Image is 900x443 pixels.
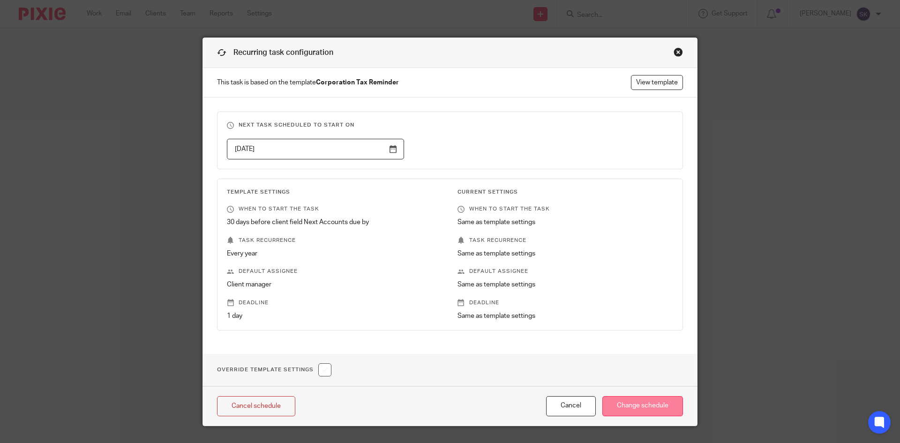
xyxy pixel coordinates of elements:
[546,396,596,416] button: Cancel
[217,396,295,416] a: Cancel schedule
[457,299,673,307] p: Deadline
[217,363,331,376] h1: Override Template Settings
[602,396,683,416] input: Change schedule
[227,121,673,129] h3: Next task scheduled to start on
[457,268,673,275] p: Default assignee
[457,249,673,258] p: Same as template settings
[457,205,673,213] p: When to start the task
[217,78,399,87] span: This task is based on the template
[227,218,442,227] p: 30 days before client field Next Accounts due by
[457,237,673,244] p: Task recurrence
[316,79,399,86] strong: Corporation Tax Reminder
[457,218,673,227] p: Same as template settings
[457,280,673,289] p: Same as template settings
[227,205,442,213] p: When to start the task
[674,47,683,57] div: Close this dialog window
[227,268,442,275] p: Default assignee
[227,249,442,258] p: Every year
[457,311,673,321] p: Same as template settings
[457,188,673,196] h3: Current Settings
[227,299,442,307] p: Deadline
[227,237,442,244] p: Task recurrence
[227,280,442,289] p: Client manager
[227,311,442,321] p: 1 day
[227,188,442,196] h3: Template Settings
[631,75,683,90] a: View template
[217,47,333,58] h1: Recurring task configuration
